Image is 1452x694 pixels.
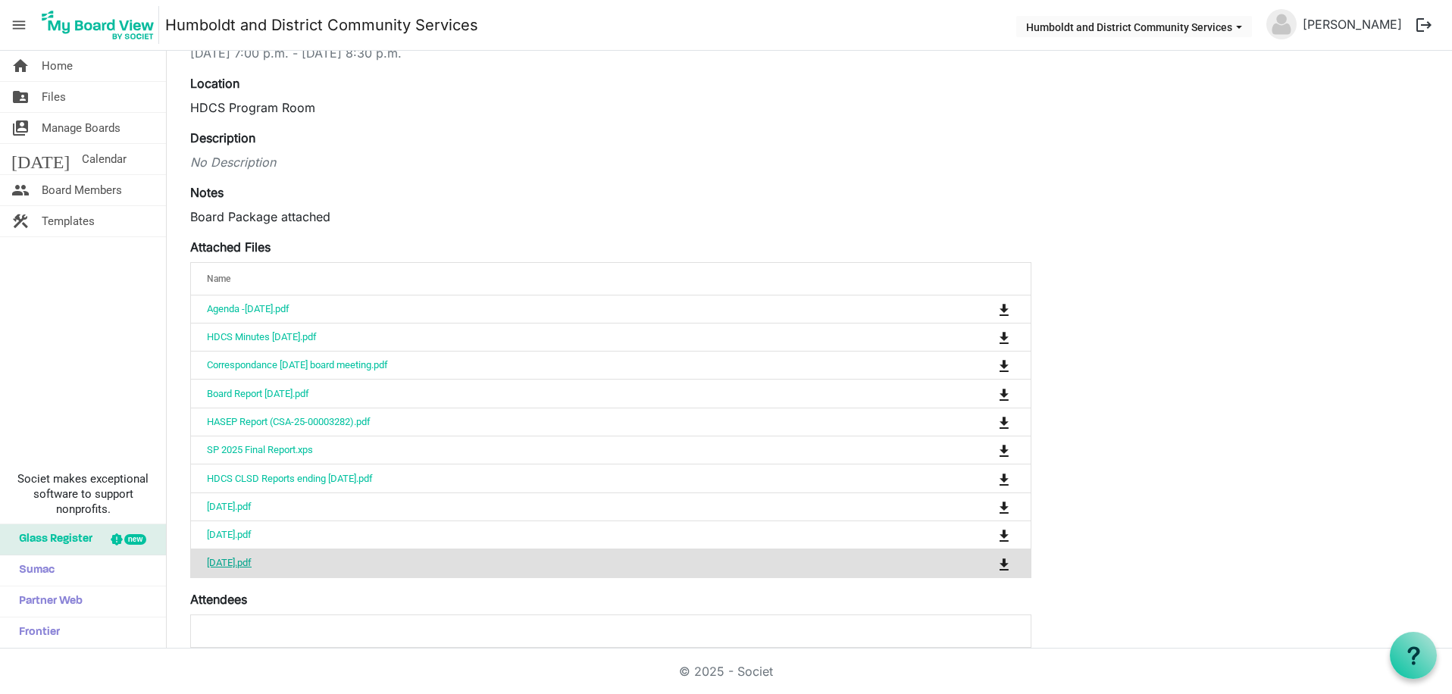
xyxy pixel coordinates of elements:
[191,379,936,407] td: Board Report Sept 2025.pdf is template cell column header Name
[994,411,1015,433] button: Download
[936,436,1031,464] td: is Command column column header
[11,51,30,81] span: home
[936,351,1031,379] td: is Command column column header
[994,327,1015,348] button: Download
[1266,9,1297,39] img: no-profile-picture.svg
[124,534,146,545] div: new
[191,549,936,577] td: August 2025.pdf is template cell column header Name
[207,444,313,455] a: SP 2025 Final Report.xps
[190,183,224,202] label: Notes
[11,586,83,617] span: Partner Web
[994,524,1015,546] button: Download
[191,351,936,379] td: Correspondance Sept 2025 board meeting.pdf is template cell column header Name
[42,175,122,205] span: Board Members
[11,113,30,143] span: switch_account
[37,6,165,44] a: My Board View Logo
[994,383,1015,404] button: Download
[190,590,247,608] label: Attendees
[936,323,1031,351] td: is Command column column header
[936,295,1031,323] td: is Command column column header
[207,303,289,314] a: Agenda -[DATE].pdf
[7,471,159,517] span: Societ makes exceptional software to support nonprofits.
[994,552,1015,574] button: Download
[11,206,30,236] span: construction
[936,520,1031,549] td: is Command column column header
[994,439,1015,461] button: Download
[936,492,1031,520] td: is Command column column header
[1297,9,1408,39] a: [PERSON_NAME]
[994,496,1015,517] button: Download
[191,464,936,492] td: HDCS CLSD Reports ending June 30th, 2025.pdf is template cell column header Name
[11,82,30,112] span: folder_shared
[994,467,1015,489] button: Download
[37,6,159,44] img: My Board View Logo
[11,144,70,174] span: [DATE]
[936,379,1031,407] td: is Command column column header
[1408,9,1440,41] button: logout
[42,206,95,236] span: Templates
[994,355,1015,376] button: Download
[190,98,1031,117] div: HDCS Program Room
[191,520,936,549] td: July 2025.pdf is template cell column header Name
[207,359,388,370] a: Correspondance [DATE] board meeting.pdf
[190,208,1031,226] p: Board Package attached
[190,129,255,147] label: Description
[994,299,1015,320] button: Download
[191,492,936,520] td: June 2025.pdf is template cell column header Name
[936,408,1031,436] td: is Command column column header
[1016,16,1252,37] button: Humboldt and District Community Services dropdownbutton
[207,416,371,427] a: HASEP Report (CSA-25-00003282).pdf
[207,274,230,284] span: Name
[191,436,936,464] td: SP 2025 Final Report.xps is template cell column header Name
[191,295,936,323] td: Agenda -September 2025.pdf is template cell column header Name
[11,555,55,586] span: Sumac
[190,238,271,256] label: Attached Files
[679,664,773,679] a: © 2025 - Societ
[42,51,73,81] span: Home
[190,153,1031,171] div: No Description
[207,529,252,540] a: [DATE].pdf
[207,557,252,568] a: [DATE].pdf
[190,44,1031,62] div: [DATE] 7:00 p.m. - [DATE] 8:30 p.m.
[42,113,120,143] span: Manage Boards
[207,388,309,399] a: Board Report [DATE].pdf
[5,11,33,39] span: menu
[207,473,373,484] a: HDCS CLSD Reports ending [DATE].pdf
[936,549,1031,577] td: is Command column column header
[190,74,239,92] label: Location
[207,501,252,512] a: [DATE].pdf
[11,175,30,205] span: people
[82,144,127,174] span: Calendar
[42,82,66,112] span: Files
[11,524,92,555] span: Glass Register
[191,323,936,351] td: HDCS Minutes May 26, 2025.pdf is template cell column header Name
[936,464,1031,492] td: is Command column column header
[191,408,936,436] td: HASEP Report (CSA-25-00003282).pdf is template cell column header Name
[207,331,317,342] a: HDCS Minutes [DATE].pdf
[11,617,60,648] span: Frontier
[165,10,478,40] a: Humboldt and District Community Services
